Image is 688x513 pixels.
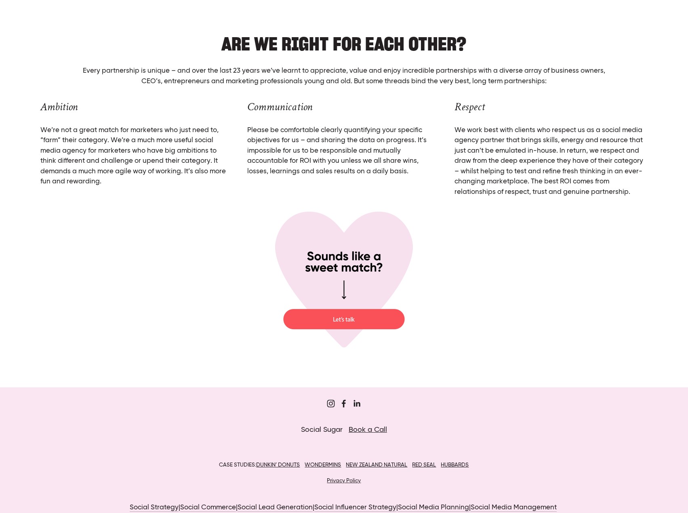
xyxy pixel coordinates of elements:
a: Social Lead Generation [238,504,313,512]
a: HUBBARDS [441,462,469,468]
a: WONDERMINS [305,462,341,468]
p: Please be comfortable clearly quantifying your specific objectives for us – and sharing the data ... [247,125,440,177]
a: Social Strategy [130,504,179,512]
h3: Communication [247,100,440,114]
a: Sugar&Partners [327,399,335,408]
a: Social Commerce [180,504,236,512]
img: Perfect-Match.png [275,211,413,348]
a: Privacy Policy [327,478,361,484]
a: NEW ZEALAND NATURAL [346,462,407,468]
a: DUNKIN’ DONUTS [256,462,300,468]
p: We’re not a great match for marketers who just need to, “farm” their category. We’re a much more ... [40,125,234,187]
a: Jordan Eley [353,399,361,408]
a: Social Media Planning [398,504,469,512]
a: Social Media Management [471,504,557,512]
span: Social Sugar [301,426,343,433]
a: Social Influencer Strategy [314,504,396,512]
p: CASE STUDIES: [82,460,606,471]
p: | | | | | [82,502,606,513]
p: Every partnership is unique – and over the last 23 years we’ve learnt to appreciate, value and en... [82,66,606,86]
p: We work best with clients who respect us as a social media agency partner that brings skills, ene... [454,125,648,198]
h3: Respect [454,100,648,114]
h2: ARE WE RIGHT FOR EACH OTHER? [82,27,606,52]
a: Book a Call [349,426,387,433]
a: RED SEAL [412,462,436,468]
a: Sugar Digi [340,399,348,408]
h3: Ambition [40,100,234,114]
